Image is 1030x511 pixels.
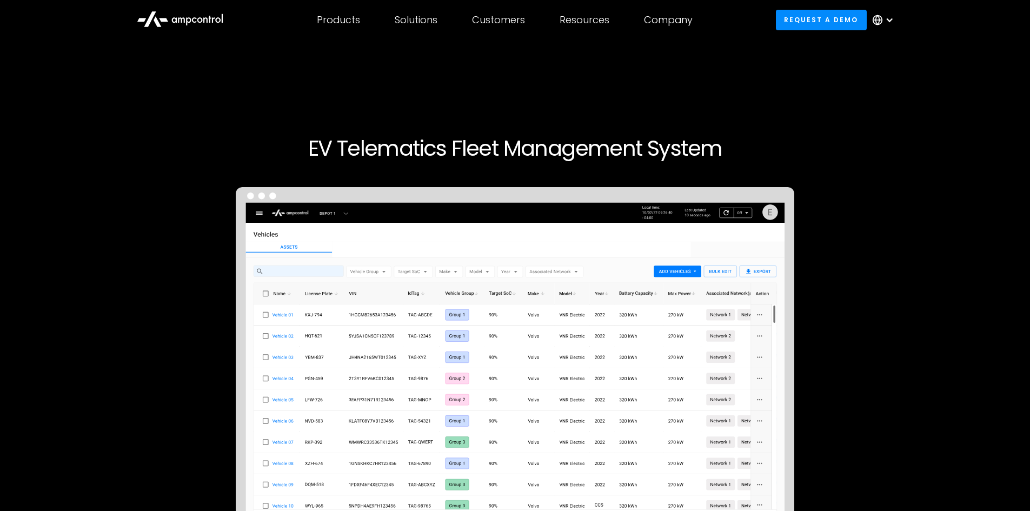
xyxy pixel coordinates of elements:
a: Request a demo [776,10,867,30]
div: Customers [472,14,525,26]
div: Company [644,14,693,26]
div: Products [317,14,360,26]
div: Resources [560,14,609,26]
div: Solutions [395,14,437,26]
h1: EV Telematics Fleet Management System [187,135,844,161]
